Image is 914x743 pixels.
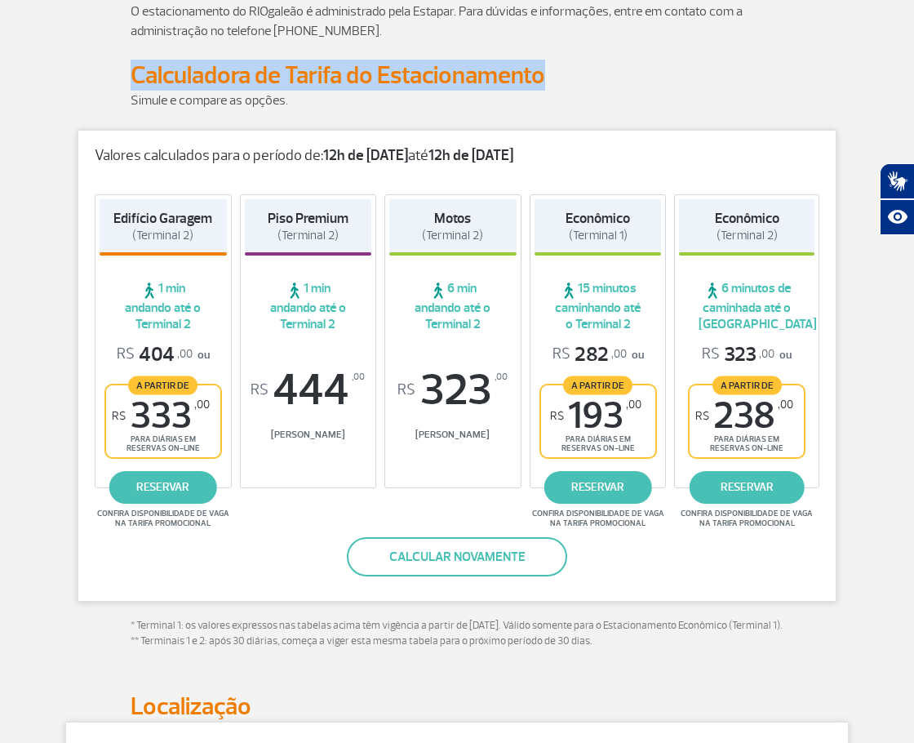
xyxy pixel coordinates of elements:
[555,434,641,453] span: para diárias em reservas on-line
[703,434,790,453] span: para diárias em reservas on-line
[679,280,814,332] span: 6 minutos de caminhada até o [GEOGRAPHIC_DATA]
[563,376,632,394] span: A partir de
[194,398,210,412] sup: ,00
[678,509,815,528] span: Confira disponibilidade de vaga na tarifa promocional
[347,537,567,576] button: Calcular novamente
[389,280,517,332] span: 6 min andando até o Terminal 2
[530,509,666,528] span: Confira disponibilidade de vaga na tarifa promocional
[495,368,508,386] sup: ,00
[323,146,408,165] strong: 12h de [DATE]
[120,434,206,453] span: para diárias em reservas on-line
[352,368,365,386] sup: ,00
[95,509,231,528] span: Confira disponibilidade de vaga na tarifa promocional
[715,210,779,227] strong: Econômico
[880,163,914,199] button: Abrir tradutor de língua de sinais.
[544,471,651,504] a: reservar
[95,147,819,165] p: Valores calculados para o período de: até
[117,342,193,367] span: 404
[702,342,774,367] span: 323
[109,471,217,504] a: reservar
[695,398,793,434] span: 238
[626,398,641,412] sup: ,00
[113,210,212,227] strong: Edifício Garagem
[251,381,268,399] sup: R$
[569,228,628,243] span: (Terminal 1)
[389,429,517,441] span: [PERSON_NAME]
[422,228,483,243] span: (Terminal 2)
[535,280,662,332] span: 15 minutos caminhando até o Terminal 2
[712,376,782,394] span: A partir de
[397,381,415,399] sup: R$
[778,398,793,412] sup: ,00
[132,228,193,243] span: (Terminal 2)
[552,342,627,367] span: 282
[880,163,914,235] div: Plugin de acessibilidade da Hand Talk.
[702,342,792,367] p: ou
[245,280,372,332] span: 1 min andando até o Terminal 2
[550,398,641,434] span: 193
[131,692,783,722] h2: Localização
[550,409,564,423] sup: R$
[112,398,210,434] span: 333
[117,342,210,367] p: ou
[245,368,372,412] span: 444
[131,60,783,91] h2: Calculadora de Tarifa do Estacionamento
[131,2,783,41] p: O estacionamento do RIOgaleão é administrado pela Estapar. Para dúvidas e informações, entre em c...
[552,342,644,367] p: ou
[389,368,517,412] span: 323
[690,471,804,504] a: reservar
[880,199,914,235] button: Abrir recursos assistivos.
[695,409,709,423] sup: R$
[277,228,339,243] span: (Terminal 2)
[245,429,372,441] span: [PERSON_NAME]
[112,409,126,423] sup: R$
[268,210,348,227] strong: Piso Premium
[131,618,783,650] p: * Terminal 1: os valores expressos nas tabelas acima têm vigência a partir de [DATE]. Válido some...
[428,146,513,165] strong: 12h de [DATE]
[100,280,227,332] span: 1 min andando até o Terminal 2
[566,210,630,227] strong: Econômico
[434,210,471,227] strong: Motos
[128,376,197,394] span: A partir de
[131,91,783,110] p: Simule e compare as opções.
[717,228,778,243] span: (Terminal 2)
